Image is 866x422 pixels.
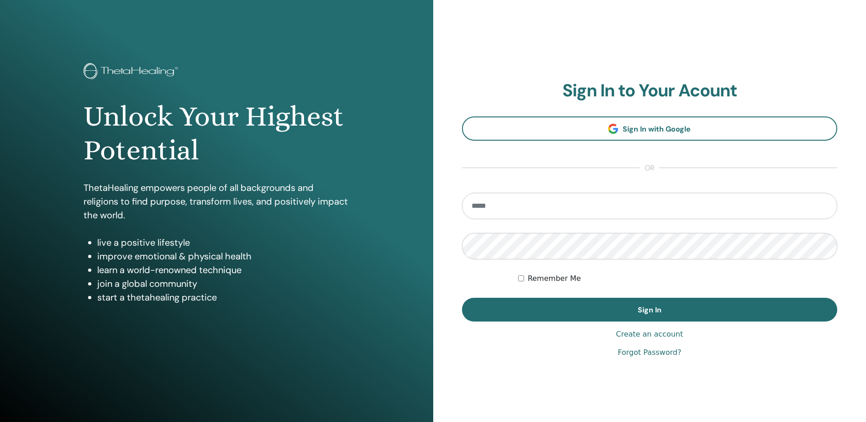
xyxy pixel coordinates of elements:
span: or [640,163,659,174]
h1: Unlock Your Highest Potential [84,100,349,168]
li: improve emotional & physical health [97,249,349,263]
li: learn a world-renowned technique [97,263,349,277]
a: Sign In with Google [462,116,838,141]
span: Sign In with Google [623,124,691,134]
li: start a thetahealing practice [97,290,349,304]
label: Remember Me [528,273,581,284]
p: ThetaHealing empowers people of all backgrounds and religions to find purpose, transform lives, a... [84,181,349,222]
li: join a global community [97,277,349,290]
button: Sign In [462,298,838,322]
a: Create an account [616,329,683,340]
a: Forgot Password? [618,347,681,358]
div: Keep me authenticated indefinitely or until I manually logout [518,273,837,284]
li: live a positive lifestyle [97,236,349,249]
h2: Sign In to Your Acount [462,80,838,101]
span: Sign In [638,305,661,315]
